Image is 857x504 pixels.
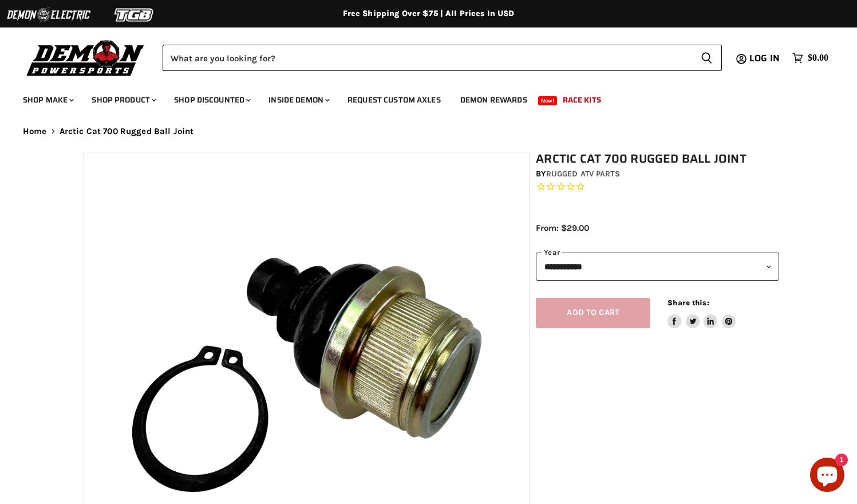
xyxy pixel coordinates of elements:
[163,45,692,71] input: Search
[787,50,834,66] a: $0.00
[536,223,589,233] span: From: $29.00
[83,88,163,112] a: Shop Product
[536,253,779,281] select: year
[14,84,826,112] ul: Main menu
[14,88,81,112] a: Shop Make
[668,298,736,328] aside: Share this:
[692,45,722,71] button: Search
[536,152,779,166] h1: Arctic Cat 700 Rugged Ball Joint
[92,4,177,26] img: TGB Logo 2
[6,4,92,26] img: Demon Electric Logo 2
[536,168,779,180] div: by
[23,37,148,78] img: Demon Powersports
[452,88,536,112] a: Demon Rewards
[339,88,449,112] a: Request Custom Axles
[536,181,779,193] span: Rated 0.0 out of 5 stars 0 reviews
[744,53,787,64] a: Log in
[546,169,620,179] a: Rugged ATV Parts
[260,88,337,112] a: Inside Demon
[23,127,47,136] a: Home
[163,45,722,71] form: Product
[807,458,848,495] inbox-online-store-chat: Shopify online store chat
[668,298,709,307] span: Share this:
[538,96,558,105] span: New!
[165,88,258,112] a: Shop Discounted
[554,88,610,112] a: Race Kits
[60,127,194,136] span: Arctic Cat 700 Rugged Ball Joint
[749,51,780,65] span: Log in
[808,53,828,64] span: $0.00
